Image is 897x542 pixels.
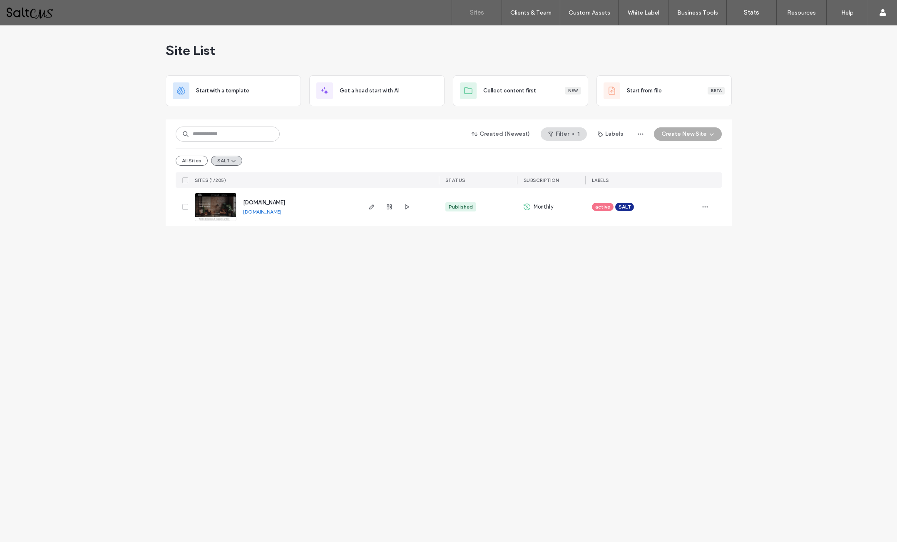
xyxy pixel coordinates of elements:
[445,177,465,183] span: STATUS
[541,127,587,141] button: Filter1
[677,9,718,16] label: Business Tools
[619,203,631,211] span: SALT
[592,177,609,183] span: LABELS
[565,87,581,94] div: New
[166,42,215,59] span: Site List
[524,177,559,183] span: SUBSCRIPTION
[309,75,445,106] div: Get a head start with AI
[595,203,610,211] span: active
[449,203,473,211] div: Published
[534,203,554,211] span: Monthly
[654,127,722,141] button: Create New Site
[470,9,484,16] label: Sites
[176,156,208,166] button: All Sites
[196,87,249,95] span: Start with a template
[483,87,536,95] span: Collect content first
[590,127,631,141] button: Labels
[453,75,588,106] div: Collect content firstNew
[569,9,610,16] label: Custom Assets
[744,9,759,16] label: Stats
[195,177,226,183] span: SITES (1/205)
[243,199,285,206] a: [DOMAIN_NAME]
[787,9,816,16] label: Resources
[510,9,552,16] label: Clients & Team
[628,9,659,16] label: White Label
[465,127,537,141] button: Created (Newest)
[243,209,281,215] a: [DOMAIN_NAME]
[708,87,725,94] div: Beta
[340,87,399,95] span: Get a head start with AI
[596,75,732,106] div: Start from fileBeta
[166,75,301,106] div: Start with a template
[211,156,242,166] button: SALT
[841,9,854,16] label: Help
[627,87,662,95] span: Start from file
